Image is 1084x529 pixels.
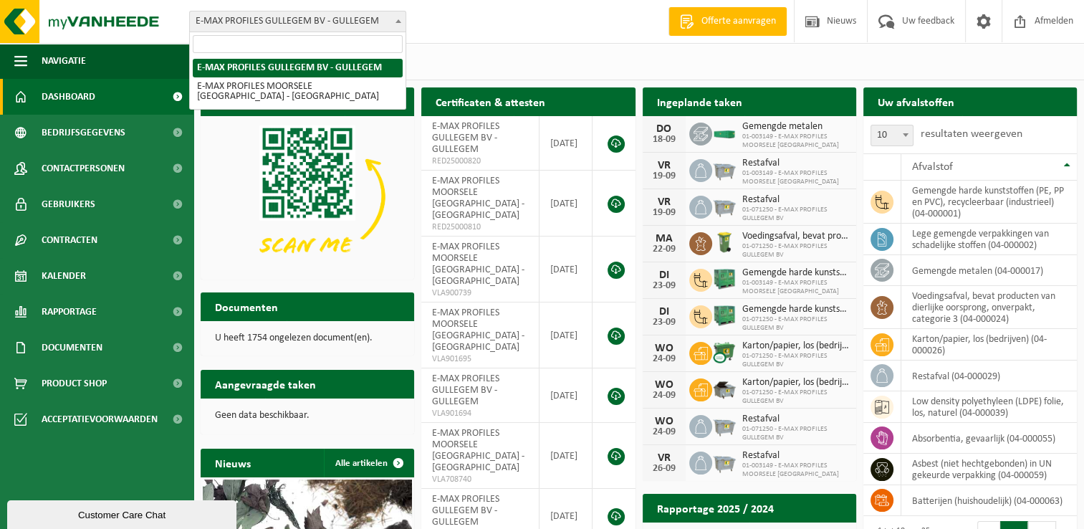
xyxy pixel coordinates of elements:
[650,270,678,281] div: DI
[742,206,849,223] span: 01-071250 - E-MAX PROFILES GULLEGEM BV
[432,428,524,473] span: E-MAX PROFILES MOORSELE [GEOGRAPHIC_DATA] - [GEOGRAPHIC_DATA]
[742,352,849,369] span: 01-071250 - E-MAX PROFILES GULLEGEM BV
[42,330,102,366] span: Documenten
[698,14,780,29] span: Offerte aanvragen
[742,158,849,169] span: Restafval
[539,171,593,237] td: [DATE]
[650,306,678,318] div: DI
[668,7,787,36] a: Offerte aanvragen
[190,11,406,32] span: E-MAX PROFILES GULLEGEM BV - GULLEGEM
[712,194,737,218] img: WB-2500-GAL-GY-01
[193,59,403,77] li: E-MAX PROFILES GULLEGEM BV - GULLEGEM
[712,340,737,364] img: WB-0660-CU
[42,258,86,294] span: Kalender
[432,121,499,155] span: E-MAX PROFILES GULLEGEM BV - GULLEGEM
[650,354,678,364] div: 24-09
[650,208,678,218] div: 19-09
[42,294,97,330] span: Rapportage
[870,125,913,146] span: 10
[712,157,737,181] img: WB-2500-GAL-GY-01
[650,135,678,145] div: 18-09
[539,368,593,423] td: [DATE]
[432,221,527,233] span: RED25000810
[901,181,1077,224] td: gemengde harde kunststoffen (PE, PP en PVC), recycleerbaar (industrieel) (04-000001)
[432,474,527,485] span: VLA708740
[742,169,849,186] span: 01-003149 - E-MAX PROFILES MOORSELE [GEOGRAPHIC_DATA]
[742,450,849,462] span: Restafval
[215,411,400,421] p: Geen data beschikbaar.
[650,452,678,464] div: VR
[650,160,678,171] div: VR
[901,329,1077,361] td: karton/papier, los (bedrijven) (04-000026)
[432,373,499,407] span: E-MAX PROFILES GULLEGEM BV - GULLEGEM
[42,222,97,258] span: Contracten
[712,126,737,139] img: HK-XC-20-GN-00
[7,497,239,529] iframe: chat widget
[871,125,913,146] span: 10
[742,194,849,206] span: Restafval
[901,361,1077,391] td: restafval (04-000029)
[650,233,678,244] div: MA
[215,333,400,343] p: U heeft 1754 ongelezen document(en).
[742,377,849,389] span: Karton/papier, los (bedrijven)
[539,116,593,171] td: [DATE]
[539,302,593,368] td: [DATE]
[742,425,849,442] span: 01-071250 - E-MAX PROFILES GULLEGEM BV
[650,343,678,354] div: WO
[201,116,414,277] img: Download de VHEPlus App
[643,494,788,522] h2: Rapportage 2025 / 2024
[912,161,953,173] span: Afvalstof
[42,43,86,79] span: Navigatie
[712,303,737,328] img: PB-HB-1400-HPE-GN-01
[539,423,593,489] td: [DATE]
[712,413,737,437] img: WB-2500-GAL-GY-01
[432,176,524,221] span: E-MAX PROFILES MOORSELE [GEOGRAPHIC_DATA] - [GEOGRAPHIC_DATA]
[712,449,737,474] img: WB-2500-GAL-GY-01
[650,427,678,437] div: 24-09
[432,156,527,167] span: RED25000820
[712,230,737,254] img: WB-0140-HPE-GN-50
[432,287,527,299] span: VLA900739
[742,389,849,406] span: 01-071250 - E-MAX PROFILES GULLEGEM BV
[324,449,413,477] a: Alle artikelen
[742,279,849,296] span: 01-003149 - E-MAX PROFILES MOORSELE [GEOGRAPHIC_DATA]
[742,121,849,133] span: Gemengde metalen
[432,494,499,528] span: E-MAX PROFILES GULLEGEM BV - GULLEGEM
[921,128,1022,140] label: resultaten weergeven
[42,151,125,186] span: Contactpersonen
[901,485,1077,516] td: batterijen (huishoudelijk) (04-000063)
[742,462,849,479] span: 01-003149 - E-MAX PROFILES MOORSELE [GEOGRAPHIC_DATA]
[650,464,678,474] div: 26-09
[432,242,524,287] span: E-MAX PROFILES MOORSELE [GEOGRAPHIC_DATA] - [GEOGRAPHIC_DATA]
[742,414,849,425] span: Restafval
[742,315,849,333] span: 01-071250 - E-MAX PROFILES GULLEGEM BV
[432,308,524,353] span: E-MAX PROFILES MOORSELE [GEOGRAPHIC_DATA] - [GEOGRAPHIC_DATA]
[201,370,330,398] h2: Aangevraagde taken
[421,87,560,115] h2: Certificaten & attesten
[193,77,403,106] li: E-MAX PROFILES MOORSELE [GEOGRAPHIC_DATA] - [GEOGRAPHIC_DATA]
[742,267,849,279] span: Gemengde harde kunststoffen (pe, pp en pvc), recycleerbaar (industrieel)
[42,401,158,437] span: Acceptatievoorwaarden
[539,237,593,302] td: [DATE]
[650,281,678,291] div: 23-09
[42,79,95,115] span: Dashboard
[432,353,527,365] span: VLA901695
[189,11,406,32] span: E-MAX PROFILES GULLEGEM BV - GULLEGEM
[901,423,1077,454] td: absorbentia, gevaarlijk (04-000055)
[432,408,527,419] span: VLA901694
[712,376,737,401] img: WB-5000-GAL-GY-01
[42,115,125,151] span: Bedrijfsgegevens
[650,416,678,427] div: WO
[650,379,678,391] div: WO
[650,318,678,328] div: 23-09
[650,171,678,181] div: 19-09
[712,267,737,291] img: PB-HB-1400-HPE-GN-01
[742,304,849,315] span: Gemengde harde kunststoffen (pe, pp en pvc), recycleerbaar (industrieel)
[201,292,292,320] h2: Documenten
[901,224,1077,255] td: lege gemengde verpakkingen van schadelijke stoffen (04-000002)
[863,87,969,115] h2: Uw afvalstoffen
[42,366,107,401] span: Product Shop
[742,133,849,150] span: 01-003149 - E-MAX PROFILES MOORSELE [GEOGRAPHIC_DATA]
[650,244,678,254] div: 22-09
